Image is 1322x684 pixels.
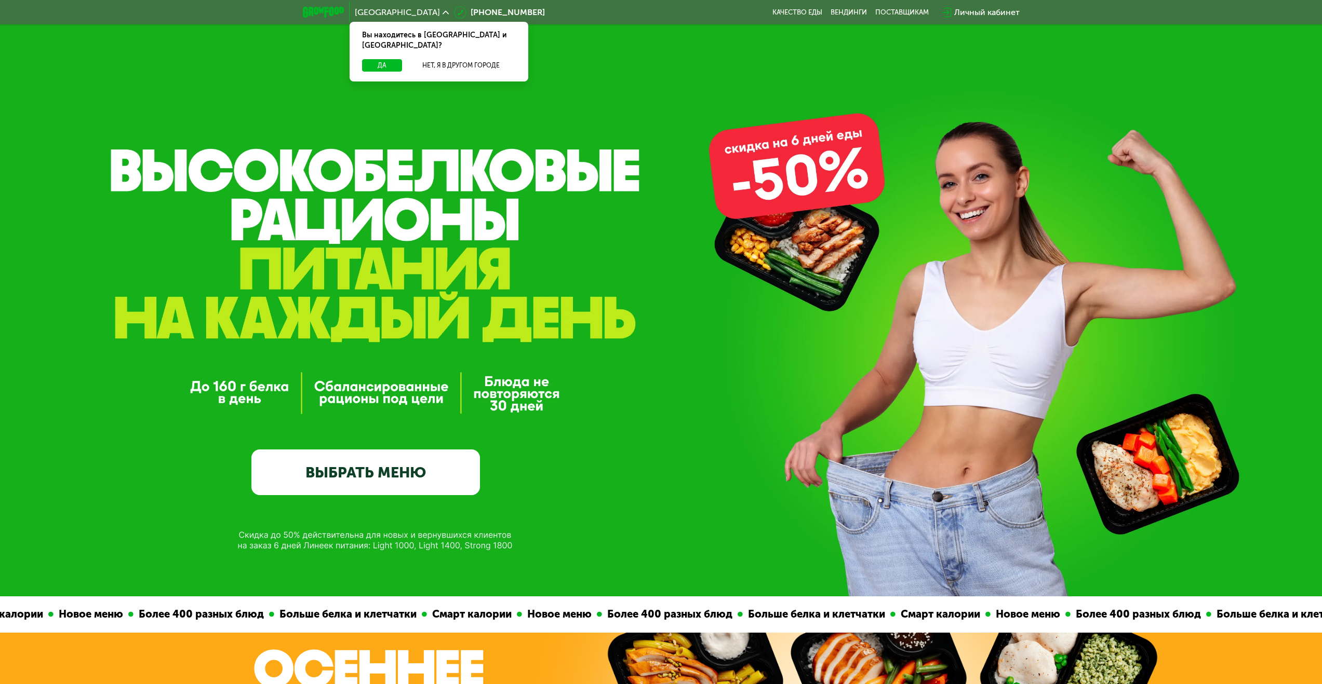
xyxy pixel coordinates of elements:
span: [GEOGRAPHIC_DATA] [355,8,440,17]
div: Смарт калории [894,606,984,622]
div: Новое меню [521,606,596,622]
div: Смарт калории [426,606,516,622]
a: [PHONE_NUMBER] [454,6,545,19]
div: Вы находитесь в [GEOGRAPHIC_DATA] и [GEOGRAPHIC_DATA]? [350,22,528,59]
div: Более 400 разных блюд [132,606,268,622]
a: Вендинги [831,8,867,17]
div: Новое меню [990,606,1064,622]
div: Больше белка и клетчатки [742,606,889,622]
div: Новое меню [52,606,127,622]
div: Более 400 разных блюд [1070,606,1205,622]
div: поставщикам [875,8,929,17]
button: Да [362,59,402,72]
button: Нет, я в другом городе [406,59,516,72]
a: ВЫБРАТЬ МЕНЮ [251,449,480,495]
div: Личный кабинет [954,6,1020,19]
a: Качество еды [772,8,822,17]
div: Больше белка и клетчатки [273,606,421,622]
div: Более 400 разных блюд [601,606,737,622]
